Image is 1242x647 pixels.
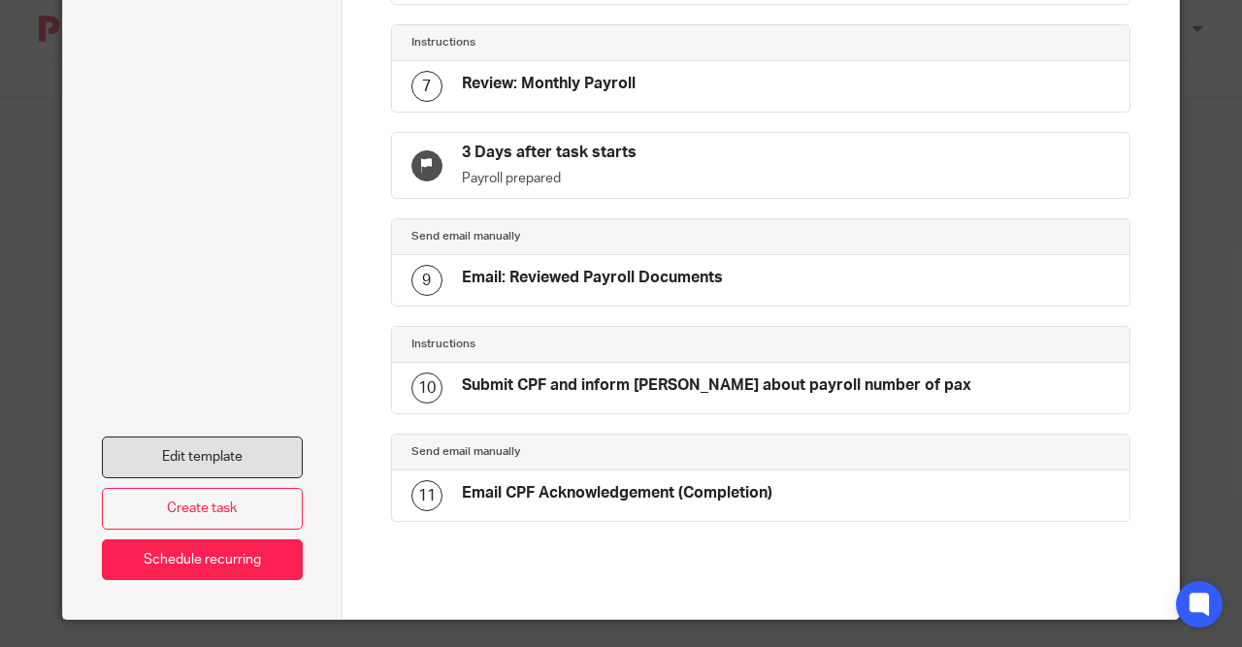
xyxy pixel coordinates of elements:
div: 11 [411,480,442,511]
div: 9 [411,265,442,296]
a: Create task [102,488,303,530]
h4: Instructions [411,35,761,50]
h4: Instructions [411,337,761,352]
a: Edit template [102,437,303,478]
p: Payroll prepared [462,169,761,188]
h4: Submit CPF and inform [PERSON_NAME] about payroll number of pax [462,375,971,396]
h4: Email: Reviewed Payroll Documents [462,268,723,288]
h4: Email CPF Acknowledgement (Completion) [462,483,772,503]
div: 10 [411,372,442,404]
a: Schedule recurring [102,539,303,581]
h4: 3 Days after task starts [462,143,761,163]
h4: Send email manually [411,444,761,460]
h4: Review: Monthly Payroll [462,74,636,94]
div: 7 [411,71,442,102]
h4: Send email manually [411,229,761,244]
